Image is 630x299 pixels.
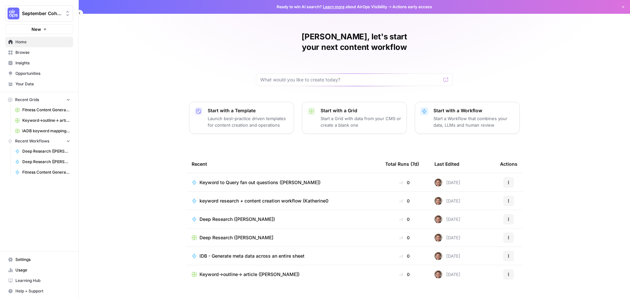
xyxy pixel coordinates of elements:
span: New [31,26,41,32]
div: Last Edited [434,155,459,173]
a: Deep Research ([PERSON_NAME]) [192,216,375,223]
a: Fitness Content Generator - [PERSON_NAME] [12,167,73,178]
span: IADB keyword mapping-forAIOPs - Sheet1.csv [22,128,70,134]
div: 0 [385,234,424,241]
p: Start a Grid with data from your CMS or create a blank one [321,115,401,128]
div: 0 [385,271,424,278]
a: keyword research + content creation workflow (Katherine0 [192,198,375,204]
span: September Cohort [22,10,62,17]
p: Launch best-practice driven templates for content creation and operations [208,115,288,128]
p: Start with a Grid [321,107,401,114]
img: September Cohort Logo [8,8,19,19]
img: 894gttvz9wke5ep6j4bcvijddnxm [434,197,442,205]
button: Start with a GridStart a Grid with data from your CMS or create a blank one [302,102,407,134]
button: Start with a WorkflowStart a Workflow that combines your data, LLMs and human review [415,102,520,134]
a: Insights [5,58,73,68]
span: Actions early access [392,4,432,10]
span: Usage [15,267,70,273]
span: Keyword->outline-> article ([PERSON_NAME]) [199,271,300,278]
button: Recent Workflows [5,136,73,146]
span: Learning Hub [15,278,70,284]
div: [DATE] [434,252,460,260]
a: Your Data [5,79,73,89]
a: Usage [5,265,73,275]
div: Total Runs (7d) [385,155,419,173]
span: Keyword to Query fan out questions ([PERSON_NAME]) [199,179,321,186]
a: Keyword to Query fan out questions ([PERSON_NAME]) [192,179,375,186]
p: Start with a Template [208,107,288,114]
span: Browse [15,50,70,55]
a: Browse [5,47,73,58]
div: Actions [500,155,517,173]
button: New [5,24,73,34]
span: Deep Research ([PERSON_NAME] [199,234,273,241]
span: keyword research + content creation workflow (Katherine0 [199,198,328,204]
span: Home [15,39,70,45]
div: [DATE] [434,179,460,186]
a: Home [5,37,73,47]
span: Recent Grids [15,97,39,103]
a: Learn more [323,4,345,9]
span: Ready to win AI search? about AirOps Visibility [277,4,387,10]
button: Start with a TemplateLaunch best-practice driven templates for content creation and operations [189,102,294,134]
span: Opportunities [15,71,70,76]
p: Start with a Workflow [433,107,514,114]
div: Recent [192,155,375,173]
div: 0 [385,253,424,259]
input: What would you like to create today? [260,76,441,83]
a: Opportunities [5,68,73,79]
div: [DATE] [434,197,460,205]
a: Deep Research ([PERSON_NAME] [192,234,375,241]
a: Settings [5,254,73,265]
span: Your Data [15,81,70,87]
img: 894gttvz9wke5ep6j4bcvijddnxm [434,252,442,260]
div: [DATE] [434,234,460,242]
span: Fitness Content Generator - [PERSON_NAME] [22,169,70,175]
span: IDB - Generate meta data across an entire sheet [199,253,304,259]
img: 894gttvz9wke5ep6j4bcvijddnxm [434,215,442,223]
div: 0 [385,179,424,186]
p: Start a Workflow that combines your data, LLMs and human review [433,115,514,128]
a: Learning Hub [5,275,73,286]
span: Keyword->outline-> article ([PERSON_NAME]) [22,117,70,123]
div: [DATE] [434,270,460,278]
a: Deep Research ([PERSON_NAME]) [12,146,73,157]
span: Help + Support [15,288,70,294]
a: IDB - Generate meta data across an entire sheet [192,253,375,259]
img: 894gttvz9wke5ep6j4bcvijddnxm [434,179,442,186]
button: Recent Grids [5,95,73,105]
span: Fitness Content Generator ([PERSON_NAME]) [22,107,70,113]
span: Deep Research ([PERSON_NAME]) [22,159,70,165]
span: Recent Workflows [15,138,49,144]
a: Keyword->outline-> article ([PERSON_NAME]) [192,271,375,278]
div: [DATE] [434,215,460,223]
a: IADB keyword mapping-forAIOPs - Sheet1.csv [12,126,73,136]
span: Deep Research ([PERSON_NAME]) [22,148,70,154]
a: Fitness Content Generator ([PERSON_NAME]) [12,105,73,115]
span: Deep Research ([PERSON_NAME]) [199,216,275,223]
button: Help + Support [5,286,73,296]
div: 0 [385,216,424,223]
button: Workspace: September Cohort [5,5,73,22]
h1: [PERSON_NAME], let's start your next content workflow [256,32,453,53]
span: Settings [15,257,70,263]
div: 0 [385,198,424,204]
a: Keyword->outline-> article ([PERSON_NAME]) [12,115,73,126]
img: 894gttvz9wke5ep6j4bcvijddnxm [434,270,442,278]
img: 894gttvz9wke5ep6j4bcvijddnxm [434,234,442,242]
span: Insights [15,60,70,66]
a: Deep Research ([PERSON_NAME]) [12,157,73,167]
